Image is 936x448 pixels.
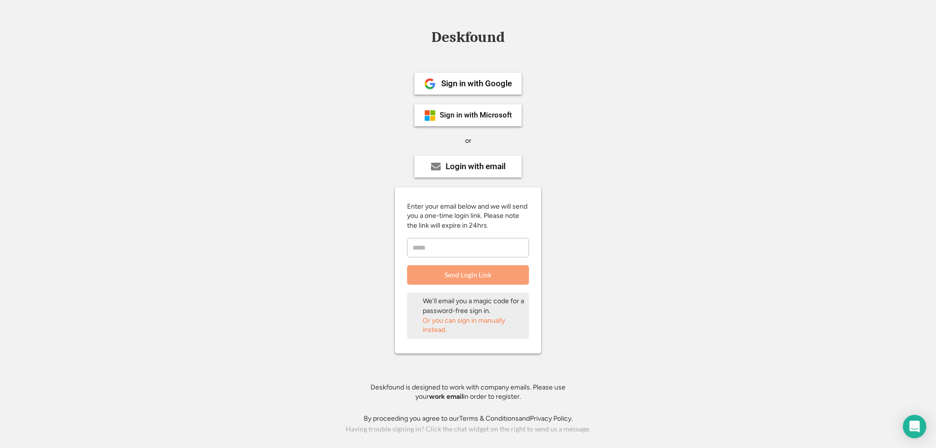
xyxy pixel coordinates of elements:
strong: work email [429,392,463,401]
div: Login with email [446,162,506,171]
div: Deskfound is designed to work with company emails. Please use your in order to register. [358,383,578,402]
div: Deskfound [427,30,509,45]
div: We'll email you a magic code for a password-free sign in. [423,296,525,315]
div: Sign in with Google [441,79,512,88]
a: Privacy Policy. [530,414,573,423]
div: Sign in with Microsoft [440,112,512,119]
img: 1024px-Google__G__Logo.svg.png [424,78,436,90]
img: ms-symbollockup_mssymbol_19.png [424,110,436,121]
div: Or you can sign in manually instead. [423,316,525,335]
div: Open Intercom Messenger [903,415,926,438]
div: or [465,136,471,146]
div: By proceeding you agree to our and [364,414,573,424]
a: Terms & Conditions [459,414,519,423]
button: Send Login Link [407,265,529,285]
div: Enter your email below and we will send you a one-time login link. Please note the link will expi... [407,202,529,231]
